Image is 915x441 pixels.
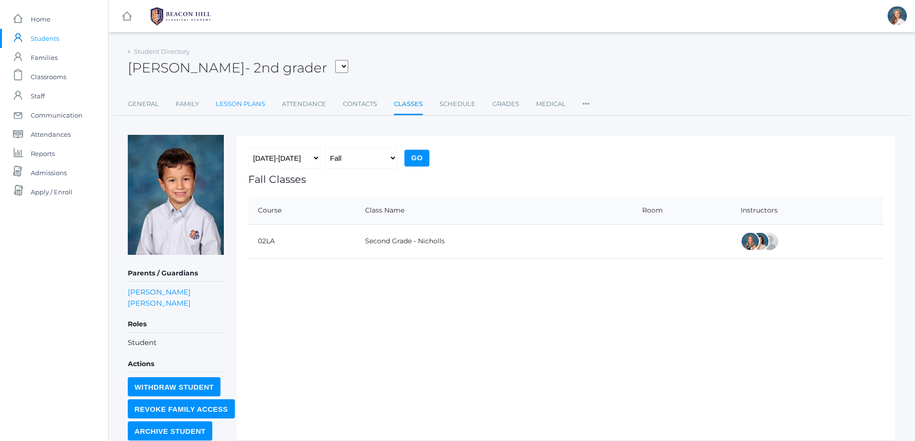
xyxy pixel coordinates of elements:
a: Classes [394,95,423,115]
div: Courtney Nicholls [741,232,760,251]
span: Classrooms [31,67,66,86]
a: [PERSON_NAME] [128,286,191,298]
a: Grades [492,95,519,114]
span: Apply / Enroll [31,182,73,202]
span: Communication [31,106,83,125]
span: Families [31,48,58,67]
span: Staff [31,86,45,106]
span: Attendances [31,125,71,144]
a: Contacts [343,95,377,114]
a: Attendance [282,95,326,114]
span: Students [31,29,59,48]
a: Second Grade - Nicholls [365,237,445,245]
td: 02LA [248,224,355,258]
a: Schedule [439,95,476,114]
input: Revoke Family Access [128,399,235,418]
h5: Parents / Guardians [128,265,224,282]
h2: [PERSON_NAME] [128,60,348,75]
div: Cari Burke [750,232,769,251]
th: Course [248,197,355,225]
a: Medical [536,95,566,114]
span: Home [31,10,50,29]
a: [PERSON_NAME] [128,298,191,309]
h5: Actions [128,356,224,372]
div: Sarah Armstrong [760,232,779,251]
a: Student Directory [134,48,190,55]
div: Jessica Diaz [888,6,907,25]
input: Withdraw Student [128,377,220,396]
th: Instructors [731,197,883,225]
th: Class Name [355,197,632,225]
a: Family [176,95,199,114]
img: BHCALogos-05-308ed15e86a5a0abce9b8dd61676a3503ac9727e845dece92d48e8588c001991.png [145,4,217,28]
span: Admissions [31,163,67,182]
img: Marco Diaz [128,135,224,255]
h5: Roles [128,316,224,333]
span: - 2nd grader [245,60,327,76]
input: Archive Student [128,421,212,441]
span: Reports [31,144,55,163]
li: Student [128,337,224,348]
a: General [128,95,159,114]
input: Go [404,150,429,167]
th: Room [633,197,731,225]
a: Lesson Plans [216,95,265,114]
h1: Fall Classes [248,174,883,185]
